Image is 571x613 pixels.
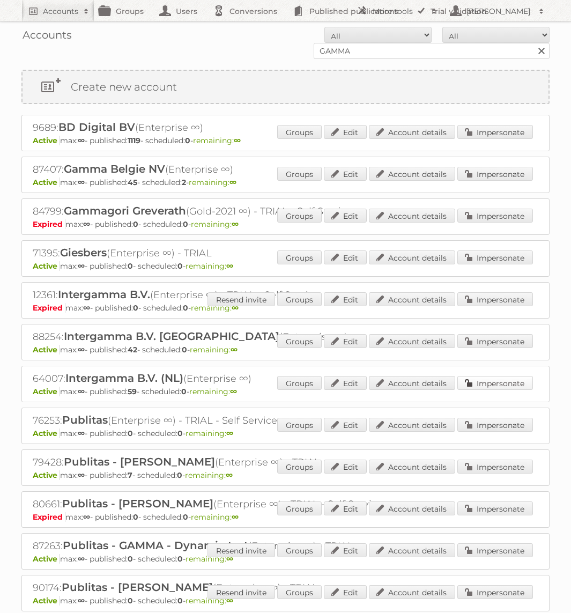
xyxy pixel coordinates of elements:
strong: ∞ [226,261,233,271]
span: Active [33,261,60,271]
strong: 0 [182,345,187,354]
h2: 90174: (Enterprise ∞) - TRIAL [33,581,408,595]
a: Groups [277,292,322,306]
h2: 79428: (Enterprise ∞) - TRIAL [33,455,408,469]
span: Publitas - [PERSON_NAME] [64,455,215,468]
a: Account details [369,418,455,432]
a: Impersonate [457,125,533,139]
strong: 0 [128,429,133,438]
h2: 84799: (Gold-2021 ∞) - TRIAL - Self Service [33,204,408,218]
span: Active [33,136,60,145]
span: remaining: [189,178,236,187]
a: Resend invite [207,292,275,306]
strong: ∞ [226,429,233,438]
a: Account details [369,376,455,390]
strong: 59 [128,387,137,396]
a: Impersonate [457,209,533,223]
h2: 9689: (Enterprise ∞) [33,121,408,135]
a: Groups [277,585,322,599]
span: remaining: [190,345,238,354]
a: Create new account [23,71,548,103]
span: Expired [33,219,65,229]
span: remaining: [191,219,239,229]
span: Gamma Belgie NV [64,163,165,175]
h2: 87407: (Enterprise ∞) [33,163,408,176]
a: Edit [324,543,367,557]
a: Account details [369,585,455,599]
strong: 42 [128,345,137,354]
span: Expired [33,303,65,313]
a: Edit [324,292,367,306]
span: Publitas - [PERSON_NAME] [62,497,213,510]
span: BD Digital BV [58,121,135,134]
strong: 1119 [128,136,140,145]
strong: ∞ [78,261,85,271]
p: max: - published: - scheduled: - [33,136,538,145]
h2: 71395: (Enterprise ∞) - TRIAL [33,246,408,260]
a: Edit [324,209,367,223]
strong: 0 [177,261,183,271]
p: max: - published: - scheduled: - [33,554,538,564]
strong: 0 [133,512,138,522]
span: remaining: [185,470,233,480]
span: Active [33,178,60,187]
p: max: - published: - scheduled: - [33,470,538,480]
strong: 0 [181,387,187,396]
a: Account details [369,334,455,348]
strong: ∞ [78,178,85,187]
h2: 87263: (Enterprise ∞) - TRIAL [33,539,408,553]
strong: 45 [128,178,137,187]
a: Impersonate [457,292,533,306]
a: Groups [277,250,322,264]
a: Groups [277,460,322,474]
a: Account details [369,460,455,474]
span: remaining: [186,429,233,438]
strong: ∞ [232,512,239,522]
strong: 0 [177,554,183,564]
a: Impersonate [457,376,533,390]
strong: ∞ [78,136,85,145]
span: Intergamma B.V. [58,288,150,301]
span: Publitas [62,413,108,426]
a: Groups [277,543,322,557]
strong: 2 [182,178,186,187]
strong: 0 [128,554,133,564]
h2: More tools [373,6,426,17]
strong: ∞ [232,219,239,229]
strong: 0 [183,512,188,522]
a: Impersonate [457,418,533,432]
p: max: - published: - scheduled: - [33,261,538,271]
a: Resend invite [207,543,275,557]
a: Edit [324,250,367,264]
a: Groups [277,376,322,390]
span: Active [33,387,60,396]
span: Expired [33,512,65,522]
a: Impersonate [457,334,533,348]
span: Active [33,345,60,354]
span: Gammagori Greverath [64,204,186,217]
strong: ∞ [83,512,90,522]
span: remaining: [191,512,239,522]
strong: ∞ [78,554,85,564]
a: Account details [369,125,455,139]
strong: 0 [133,303,138,313]
span: remaining: [189,387,237,396]
p: max: - published: - scheduled: - [33,345,538,354]
strong: 0 [183,219,188,229]
strong: ∞ [78,387,85,396]
a: Account details [369,167,455,181]
p: max: - published: - scheduled: - [33,429,538,438]
strong: 0 [133,219,138,229]
a: Impersonate [457,585,533,599]
h2: 88254: (Enterprise ∞) [33,330,408,344]
span: Active [33,554,60,564]
p: max: - published: - scheduled: - [33,596,538,605]
strong: ∞ [229,178,236,187]
a: Account details [369,543,455,557]
p: max: - published: - scheduled: - [33,178,538,187]
a: Edit [324,125,367,139]
strong: 0 [185,136,190,145]
span: remaining: [186,554,233,564]
strong: 7 [128,470,132,480]
a: Impersonate [457,460,533,474]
